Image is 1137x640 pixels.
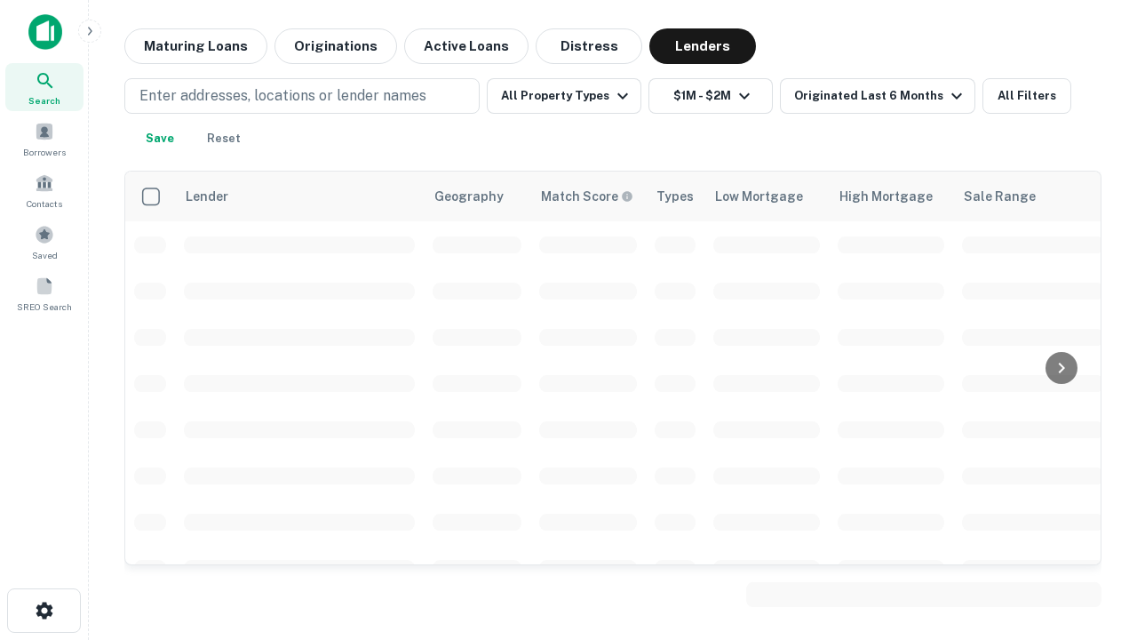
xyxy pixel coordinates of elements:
p: Enter addresses, locations or lender names [139,85,426,107]
button: Originations [274,28,397,64]
button: Enter addresses, locations or lender names [124,78,480,114]
div: Sale Range [964,186,1036,207]
span: Search [28,93,60,108]
button: Distress [536,28,642,64]
th: Types [646,172,704,221]
button: Maturing Loans [124,28,267,64]
button: $1M - $2M [648,78,773,114]
h6: Match Score [541,187,630,206]
button: Reset [195,121,252,156]
span: Saved [32,248,58,262]
div: Originated Last 6 Months [794,85,967,107]
span: SREO Search [17,300,72,314]
th: Lender [175,172,424,221]
a: Borrowers [5,115,83,163]
span: Borrowers [23,145,66,159]
span: Contacts [27,196,62,211]
div: Low Mortgage [715,186,803,207]
div: High Mortgage [839,186,933,207]
th: Geography [424,172,530,221]
div: Types [656,186,694,207]
th: Sale Range [953,172,1113,221]
div: Geography [434,186,504,207]
button: Save your search to get updates of matches that match your search criteria. [131,121,188,156]
th: Low Mortgage [704,172,829,221]
button: Originated Last 6 Months [780,78,975,114]
button: All Property Types [487,78,641,114]
a: Contacts [5,166,83,214]
a: Search [5,63,83,111]
th: Capitalize uses an advanced AI algorithm to match your search with the best lender. The match sco... [530,172,646,221]
a: SREO Search [5,269,83,317]
div: Lender [186,186,228,207]
iframe: Chat Widget [1048,441,1137,526]
button: All Filters [982,78,1071,114]
a: Saved [5,218,83,266]
th: High Mortgage [829,172,953,221]
button: Lenders [649,28,756,64]
button: Active Loans [404,28,529,64]
div: Capitalize uses an advanced AI algorithm to match your search with the best lender. The match sco... [541,187,633,206]
img: capitalize-icon.png [28,14,62,50]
